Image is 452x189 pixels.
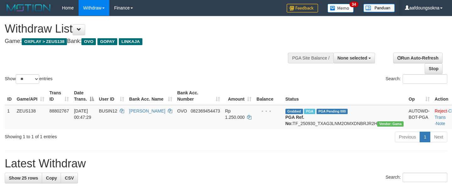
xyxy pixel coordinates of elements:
label: Show entries [5,74,52,84]
img: Button%20Memo.svg [328,4,354,13]
a: Stop [425,63,443,74]
th: Date Trans.: activate to sort column descending [71,87,96,105]
label: Search: [386,173,447,182]
span: Grabbed [285,109,303,114]
span: Rp 1.250.000 [225,108,245,120]
th: Trans ID: activate to sort column ascending [47,87,71,105]
th: User ID: activate to sort column ascending [96,87,127,105]
a: [PERSON_NAME] [129,108,165,113]
span: OXPLAY > ZEUS138 [22,38,67,45]
a: Note [436,121,445,126]
td: TF_250930_TXAG3LNM2OMXDNBRJR2H [283,105,406,129]
th: Status [283,87,406,105]
th: Balance [254,87,283,105]
h1: Latest Withdraw [5,157,447,170]
td: ZEUS138 [14,105,47,129]
input: Search: [403,173,447,182]
img: MOTION_logo.png [5,3,52,13]
th: Bank Acc. Name: activate to sort column ascending [127,87,175,105]
a: CSV [61,173,78,183]
a: Reject [435,108,447,113]
h4: Game: Bank: [5,38,295,45]
div: - - - [256,108,280,114]
td: AUTOWD-BOT-PGA [406,105,432,129]
span: OVO [81,38,96,45]
th: ID [5,87,14,105]
span: Marked by aafsreyleap [304,109,315,114]
span: BUSIN12 [99,108,117,113]
a: Run Auto-Refresh [393,53,443,63]
span: CSV [65,176,74,181]
th: Amount: activate to sort column ascending [223,87,254,105]
h1: Withdraw List [5,23,295,35]
a: Previous [395,132,420,142]
span: Copy 082369454473 to clipboard [191,108,220,113]
select: Showentries [16,74,39,84]
th: Bank Acc. Number: activate to sort column ascending [175,87,223,105]
a: Copy [42,173,61,183]
span: OVO [177,108,187,113]
span: Show 25 rows [9,176,38,181]
a: Next [430,132,447,142]
img: panduan.png [363,4,395,12]
img: Feedback.jpg [287,4,318,13]
span: LINKAJA [119,38,142,45]
div: PGA Site Balance / [288,53,333,63]
div: Showing 1 to 1 of 1 entries [5,131,184,140]
label: Search: [386,74,447,84]
input: Search: [403,74,447,84]
th: Game/API: activate to sort column ascending [14,87,47,105]
span: Vendor URL: https://trx31.1velocity.biz [377,121,404,127]
td: 1 [5,105,14,129]
th: Op: activate to sort column ascending [406,87,432,105]
a: Show 25 rows [5,173,42,183]
span: GOPAY [97,38,117,45]
a: 1 [420,132,430,142]
button: None selected [333,53,375,63]
span: PGA Pending [317,109,348,114]
span: None selected [338,55,367,60]
span: [DATE] 00:47:29 [74,108,91,120]
span: 88802767 [49,108,69,113]
b: PGA Ref. No: [285,115,304,126]
span: 34 [350,2,358,7]
span: Copy [46,176,57,181]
